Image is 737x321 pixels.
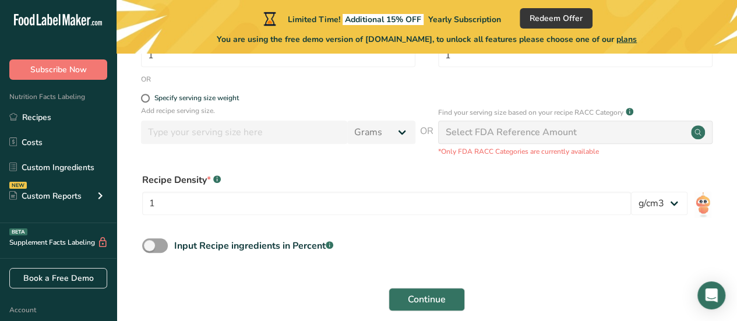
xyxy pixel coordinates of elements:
div: Limited Time! [261,12,501,26]
div: Custom Reports [9,190,82,202]
p: *Only FDA RACC Categories are currently available [438,146,713,157]
input: Type your density here [142,192,631,215]
div: Select FDA Reference Amount [446,125,577,139]
button: Subscribe Now [9,59,107,80]
span: You are using the free demo version of [DOMAIN_NAME], to unlock all features please choose one of... [217,33,637,45]
button: Continue [389,288,465,311]
span: plans [616,34,637,45]
span: Yearly Subscription [428,14,501,25]
button: Redeem Offer [520,8,593,29]
span: Additional 15% OFF [343,14,424,25]
div: Input Recipe ingredients in Percent [174,239,333,253]
div: BETA [9,228,27,235]
div: Open Intercom Messenger [697,281,725,309]
p: Add recipe serving size. [141,105,415,116]
img: ai-bot.1dcbe71.gif [694,192,711,218]
span: Subscribe Now [30,64,87,76]
div: NEW [9,182,27,189]
span: OR [420,124,433,157]
span: Continue [408,292,446,306]
p: Find your serving size based on your recipe RACC Category [438,107,623,118]
a: Book a Free Demo [9,268,107,288]
span: Redeem Offer [530,12,583,24]
div: Specify serving size weight [154,94,239,103]
div: OR [141,74,151,84]
input: Type your serving size here [141,121,347,144]
div: Recipe Density [142,173,631,187]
